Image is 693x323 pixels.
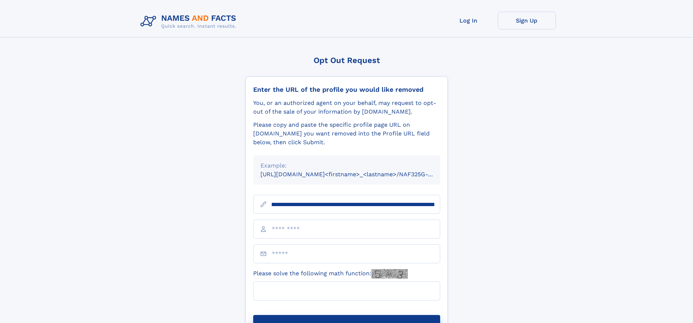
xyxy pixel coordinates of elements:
[253,99,440,116] div: You, or an authorized agent on your behalf, may request to opt-out of the sale of your informatio...
[253,121,440,147] div: Please copy and paste the specific profile page URL on [DOMAIN_NAME] you want removed into the Pr...
[253,86,440,94] div: Enter the URL of the profile you would like removed
[138,12,242,31] img: Logo Names and Facts
[253,269,408,279] label: Please solve the following math function:
[498,12,556,29] a: Sign Up
[246,56,448,65] div: Opt Out Request
[260,171,454,178] small: [URL][DOMAIN_NAME]<firstname>_<lastname>/NAF325G-xxxxxxxx
[260,161,433,170] div: Example:
[439,12,498,29] a: Log In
